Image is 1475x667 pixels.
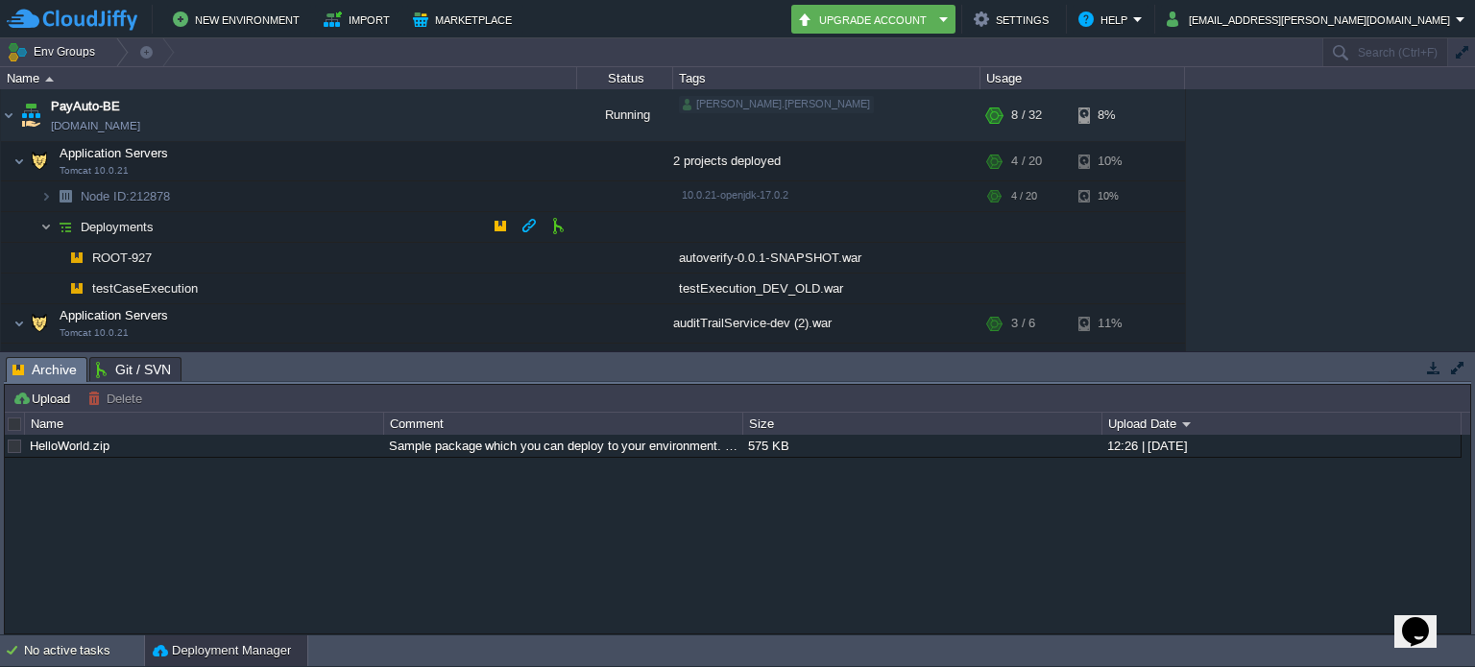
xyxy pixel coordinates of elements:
[577,89,673,141] div: Running
[63,274,90,303] img: AMDAwAAAACH5BAEAAAAALAAAAAABAAEAAAICRAEAOw==
[13,142,25,180] img: AMDAwAAAACH5BAEAAAAALAAAAAABAAEAAAICRAEAOw==
[1078,181,1141,211] div: 10%
[1078,304,1141,343] div: 11%
[743,435,1100,457] div: 575 KB
[578,67,672,89] div: Status
[2,67,576,89] div: Name
[52,344,79,373] img: AMDAwAAAACH5BAEAAAAALAAAAAABAAEAAAICRAEAOw==
[1103,413,1461,435] div: Upload Date
[1011,344,1031,373] div: 3 / 6
[13,304,25,343] img: AMDAwAAAACH5BAEAAAAALAAAAAABAAEAAAICRAEAOw==
[26,304,53,343] img: AMDAwAAAACH5BAEAAAAALAAAAAABAAEAAAICRAEAOw==
[682,189,788,201] span: 10.0.21-openjdk-17.0.2
[90,250,155,266] a: ROOT-927
[79,188,173,204] a: Node ID:212878
[7,8,137,32] img: CloudJiffy
[679,96,874,113] div: [PERSON_NAME].[PERSON_NAME]
[1102,435,1460,457] div: 12:26 | [DATE]
[1078,8,1133,31] button: Help
[52,243,63,273] img: AMDAwAAAACH5BAEAAAAALAAAAAABAAEAAAICRAEAOw==
[673,142,980,180] div: 2 projects deployed
[1167,8,1456,31] button: [EMAIL_ADDRESS][PERSON_NAME][DOMAIN_NAME]
[1078,344,1141,373] div: 11%
[52,181,79,211] img: AMDAwAAAACH5BAEAAAAALAAAAAABAAEAAAICRAEAOw==
[1011,142,1042,180] div: 4 / 20
[797,8,933,31] button: Upgrade Account
[324,8,396,31] button: Import
[384,435,741,457] div: Sample package which you can deploy to your environment. Feel free to delete and upload a package...
[51,116,140,135] a: [DOMAIN_NAME]
[51,97,120,116] a: PayAuto-BE
[153,641,291,660] button: Deployment Manager
[30,439,109,453] a: HelloWorld.zip
[87,390,148,407] button: Delete
[413,8,518,31] button: Marketplace
[60,327,129,339] span: Tomcat 10.0.21
[60,165,129,177] span: Tomcat 10.0.21
[744,413,1101,435] div: Size
[17,89,44,141] img: AMDAwAAAACH5BAEAAAAALAAAAAABAAEAAAICRAEAOw==
[45,77,54,82] img: AMDAwAAAACH5BAEAAAAALAAAAAABAAEAAAICRAEAOw==
[26,413,383,435] div: Name
[26,142,53,180] img: AMDAwAAAACH5BAEAAAAALAAAAAABAAEAAAICRAEAOw==
[96,358,171,381] span: Git / SVN
[52,274,63,303] img: AMDAwAAAACH5BAEAAAAALAAAAAABAAEAAAICRAEAOw==
[79,219,157,235] a: Deployments
[1078,89,1141,141] div: 8%
[12,390,76,407] button: Upload
[40,212,52,242] img: AMDAwAAAACH5BAEAAAAALAAAAAABAAEAAAICRAEAOw==
[40,181,52,211] img: AMDAwAAAACH5BAEAAAAALAAAAAABAAEAAAICRAEAOw==
[58,146,171,160] a: Application ServersTomcat 10.0.21
[79,350,173,367] a: 212877
[40,344,52,373] img: AMDAwAAAACH5BAEAAAAALAAAAAABAAEAAAICRAEAOw==
[79,188,173,204] span: 212878
[58,308,171,322] a: Application ServersTomcat 10.0.21
[58,145,171,161] span: Application Servers
[1011,304,1035,343] div: 3 / 6
[58,307,171,323] span: Application Servers
[673,243,980,273] div: autoverify-0.0.1-SNAPSHOT.war
[1011,181,1037,211] div: 4 / 20
[673,304,980,343] div: auditTrailService-dev (2).war
[7,38,102,65] button: Env Groups
[673,274,980,303] div: testExecution_DEV_OLD.war
[24,635,144,666] div: No active tasks
[52,212,79,242] img: AMDAwAAAACH5BAEAAAAALAAAAAABAAEAAAICRAEAOw==
[173,8,305,31] button: New Environment
[974,8,1054,31] button: Settings
[1078,142,1141,180] div: 10%
[12,358,77,382] span: Archive
[385,413,742,435] div: Comment
[90,280,201,297] a: testCaseExecution
[1,89,16,141] img: AMDAwAAAACH5BAEAAAAALAAAAAABAAEAAAICRAEAOw==
[1394,590,1456,648] iframe: chat widget
[981,67,1184,89] div: Usage
[1011,89,1042,141] div: 8 / 32
[81,189,130,203] span: Node ID:
[674,67,979,89] div: Tags
[63,243,90,273] img: AMDAwAAAACH5BAEAAAAALAAAAAABAAEAAAICRAEAOw==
